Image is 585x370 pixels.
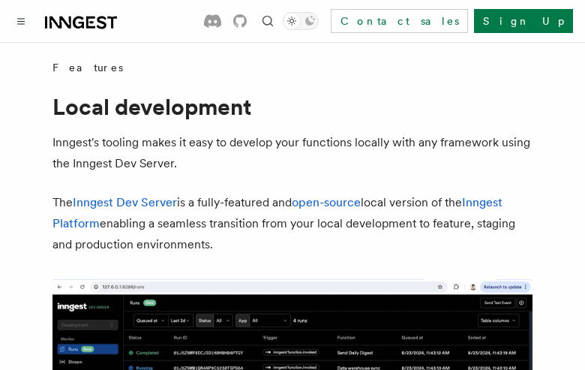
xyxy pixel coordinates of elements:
a: open-source [292,195,361,209]
button: Find something... [259,12,277,30]
button: Toggle dark mode [283,12,319,30]
h1: Local development [52,93,532,120]
a: Contact sales [331,9,468,33]
a: Sign Up [474,9,573,33]
p: Inngest's tooling makes it easy to develop your functions locally with any framework using the In... [52,132,532,174]
span: Features [52,60,123,75]
p: The is a fully-featured and local version of the enabling a seamless transition from your local d... [52,192,532,255]
a: Inngest Dev Server [73,195,177,209]
button: Toggle navigation [12,12,30,30]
